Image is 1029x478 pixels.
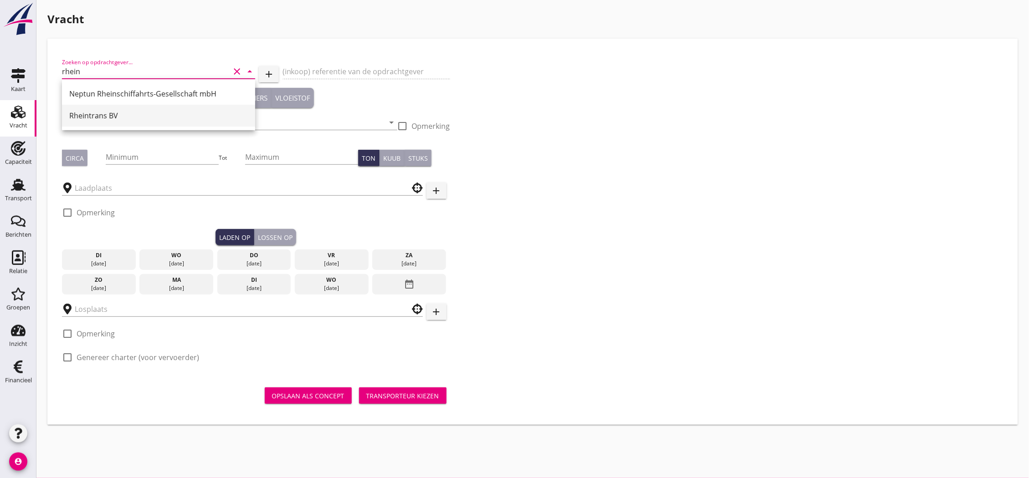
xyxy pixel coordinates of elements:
input: Laadplaats [75,181,397,195]
div: Financieel [5,377,32,383]
i: add [431,306,442,317]
div: Circa [66,153,84,163]
h1: Vracht [47,11,1018,27]
button: Circa [62,150,87,166]
div: Capaciteit [5,159,32,165]
div: di [219,276,288,284]
div: [DATE] [297,284,366,292]
div: Neptun Rheinschiffahrts-Gesellschaft mbH [69,88,248,99]
button: Lossen op [254,229,296,245]
div: wo [142,251,211,259]
input: Minimum [106,150,219,164]
button: Opslaan als concept [265,387,352,404]
button: Kuub [380,150,405,166]
label: Opmerking [412,122,450,131]
div: Ton [362,153,376,163]
button: Vloeistof [272,88,314,108]
div: Rheintrans BV [69,110,248,121]
div: Transporteur kiezen [366,391,439,401]
i: account_circle [9,453,27,471]
button: Transporteur kiezen [359,387,447,404]
button: Stuks [405,150,432,166]
div: Kaart [11,86,26,92]
div: Lossen op [258,233,293,242]
div: [DATE] [64,259,134,268]
div: Berichten [5,232,31,238]
i: add [431,185,442,196]
div: Tot [219,154,245,162]
div: Inzicht [9,341,27,347]
div: Kuub [383,153,401,163]
img: logo-small.a267ee39.svg [2,2,35,36]
div: [DATE] [219,284,288,292]
div: Vracht [10,122,27,128]
input: Maximum [245,150,358,164]
div: vr [297,251,366,259]
div: Transport [5,195,32,201]
input: Zoeken op opdrachtgever... [62,64,230,79]
label: Genereer charter (voor vervoerder) [77,353,199,362]
i: date_range [404,276,415,292]
div: [DATE] [142,259,211,268]
div: ma [142,276,211,284]
i: add [263,69,274,80]
div: [DATE] [297,259,366,268]
div: zo [64,276,134,284]
div: za [375,251,444,259]
div: Laden op [219,233,250,242]
i: arrow_drop_down [244,66,255,77]
div: [DATE] [142,284,211,292]
div: Groepen [6,305,30,310]
div: Stuks [408,153,428,163]
label: Opmerking [77,329,115,338]
i: arrow_drop_down [386,117,397,128]
div: Opslaan als concept [272,391,345,401]
i: clear [232,66,242,77]
input: Losplaats [75,302,397,316]
div: do [219,251,288,259]
button: Laden op [216,229,254,245]
div: [DATE] [219,259,288,268]
div: di [64,251,134,259]
div: Relatie [9,268,27,274]
label: Opmerking [77,208,115,217]
div: Vloeistof [275,93,310,103]
div: wo [297,276,366,284]
div: [DATE] [375,259,444,268]
button: Ton [358,150,380,166]
div: [DATE] [64,284,134,292]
